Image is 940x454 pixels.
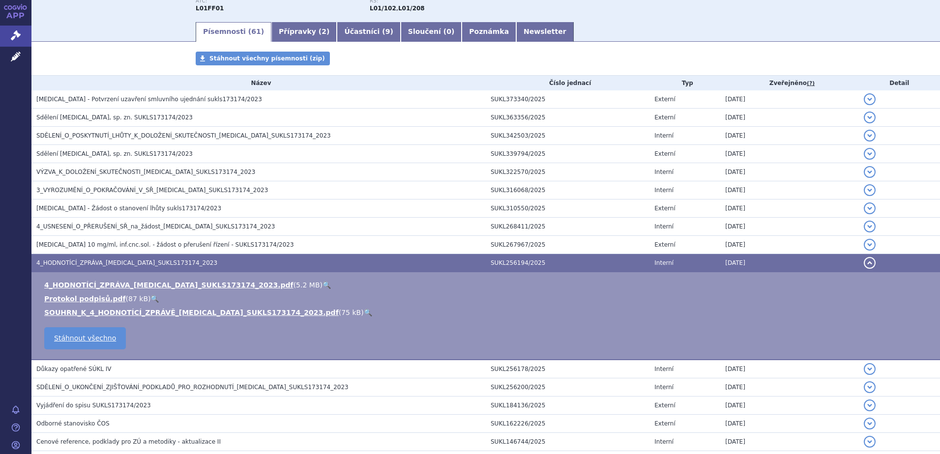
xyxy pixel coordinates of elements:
td: SUKL339794/2025 [486,145,649,163]
span: Interní [654,259,674,266]
span: Interní [654,366,674,372]
a: Účastníci (9) [337,22,400,42]
td: SUKL146744/2025 [486,433,649,451]
span: Interní [654,132,674,139]
span: 4_HODNOTÍCÍ_ZPRÁVA_OPDIVO_SUKLS173174_2023 [36,259,217,266]
button: detail [864,239,876,251]
td: [DATE] [720,145,858,163]
td: [DATE] [720,378,858,397]
td: [DATE] [720,163,858,181]
button: detail [864,130,876,142]
button: detail [864,148,876,160]
td: [DATE] [720,415,858,433]
td: SUKL363356/2025 [486,109,649,127]
td: [DATE] [720,433,858,451]
a: Stáhnout všechno [44,327,126,349]
a: 🔍 [150,295,159,303]
a: 4_HODNOTÍCÍ_ZPRÁVA_[MEDICAL_DATA]_SUKLS173174_2023.pdf [44,281,294,289]
li: ( ) [44,294,930,304]
th: Detail [859,76,940,90]
button: detail [864,418,876,429]
td: SUKL310550/2025 [486,199,649,218]
strong: nivolumab k léčbě metastazujícího kolorektálního karcinomu [398,5,425,12]
td: SUKL322570/2025 [486,163,649,181]
span: Vyjádření do spisu SUKLS173174/2023 [36,402,151,409]
span: Sdělení OPDIVO, sp. zn. SUKLS173174/2023 [36,114,193,121]
td: [DATE] [720,254,858,272]
span: 4_USNESENÍ_O_PŘERUŠENÍ_SŘ_na_žádost_OPDIVO_SUKLS173174_2023 [36,223,275,230]
span: Externí [654,420,675,427]
td: SUKL256194/2025 [486,254,649,272]
span: Cenové reference, podklady pro ZÚ a metodiky - aktualizace II [36,438,221,445]
strong: nivolumab [370,5,396,12]
a: 🔍 [323,281,331,289]
span: 87 kB [128,295,148,303]
a: Poznámka [462,22,516,42]
td: [DATE] [720,109,858,127]
span: Důkazy opatřené SÚKL IV [36,366,112,372]
a: Sloučení (0) [401,22,462,42]
td: SUKL373340/2025 [486,90,649,109]
td: SUKL162226/2025 [486,415,649,433]
th: Typ [649,76,720,90]
span: Externí [654,205,675,212]
li: ( ) [44,308,930,317]
td: SUKL268411/2025 [486,218,649,236]
span: OPDIVO 10 mg/ml, inf.cnc.sol. - žádost o přerušení řízení - SUKLS173174/2023 [36,241,294,248]
a: Newsletter [516,22,574,42]
span: Stáhnout všechny písemnosti (zip) [209,55,325,62]
button: detail [864,93,876,105]
th: Název [31,76,486,90]
td: [DATE] [720,218,858,236]
span: Externí [654,402,675,409]
span: Sdělení OPDIVO, sp. zn. SUKLS173174/2023 [36,150,193,157]
a: SOUHRN_K_4_HODNOTÍCÍ_ZPRÁVĚ_[MEDICAL_DATA]_SUKLS173174_2023.pdf [44,309,339,316]
td: SUKL342503/2025 [486,127,649,145]
th: Zveřejněno [720,76,858,90]
span: 5.2 MB [296,281,320,289]
span: 0 [446,28,451,35]
td: [DATE] [720,90,858,109]
td: SUKL256200/2025 [486,378,649,397]
a: Písemnosti (61) [196,22,271,42]
td: [DATE] [720,127,858,145]
span: SDĚLENÍ_O_UKONČENÍ_ZJIŠŤOVÁNÍ_PODKLADŮ_PRO_ROZHODNUTÍ_OPDIVO_SUKLS173174_2023 [36,384,349,391]
td: [DATE] [720,199,858,218]
span: OPDIVO - Potvrzení uzavření smluvního ujednání sukls173174/2023 [36,96,262,103]
button: detail [864,257,876,269]
button: detail [864,399,876,411]
strong: NIVOLUMAB [196,5,224,12]
span: Externí [654,241,675,248]
a: Protokol podpisů.pdf [44,295,126,303]
span: Odborné stanovisko ČOS [36,420,110,427]
abbr: (?) [807,80,815,87]
span: Interní [654,187,674,194]
button: detail [864,202,876,214]
span: Interní [654,169,674,175]
a: 🔍 [364,309,372,316]
li: ( ) [44,280,930,290]
span: 75 kB [341,309,361,316]
span: Externí [654,114,675,121]
span: Externí [654,96,675,103]
span: VÝZVA_K_DOLOŽENÍ_SKUTEČNOSTI_OPDIVO_SUKLS173174_2023 [36,169,255,175]
th: Číslo jednací [486,76,649,90]
td: [DATE] [720,397,858,415]
span: Interní [654,384,674,391]
span: 61 [251,28,261,35]
button: detail [864,363,876,375]
button: detail [864,381,876,393]
span: OPDIVO - Žádost o stanovení lhůty sukls173174/2023 [36,205,221,212]
td: SUKL256178/2025 [486,360,649,378]
td: SUKL316068/2025 [486,181,649,199]
button: detail [864,184,876,196]
span: SDĚLENÍ_O_POSKYTNUTÍ_LHŮTY_K_DOLOŽENÍ_SKUTEČNOSTI_OPDIVO_SUKLS173174_2023 [36,132,331,139]
a: Přípravky (2) [271,22,337,42]
td: [DATE] [720,181,858,199]
td: SUKL267967/2025 [486,236,649,254]
button: detail [864,166,876,178]
span: Interní [654,223,674,230]
td: [DATE] [720,360,858,378]
span: Externí [654,150,675,157]
td: [DATE] [720,236,858,254]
